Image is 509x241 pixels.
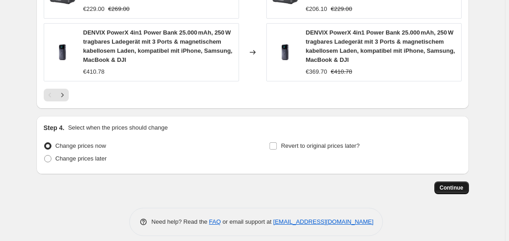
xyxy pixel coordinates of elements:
[271,39,299,66] img: 61PLecBVtZL_80x.jpg
[273,218,373,225] a: [EMAIL_ADDRESS][DOMAIN_NAME]
[56,142,106,149] span: Change prices now
[152,218,209,225] span: Need help? Read the
[83,5,105,14] div: €229.00
[56,89,69,101] button: Next
[221,218,273,225] span: or email support at
[281,142,360,149] span: Revert to original prices later?
[434,181,469,194] button: Continue
[306,5,327,14] div: €206.10
[306,29,455,63] span: DENVIX PowerX 4in1 Power Bank 25.000 mAh, 250 W tragbares Ladegerät mit 3 Ports & magnetischem ka...
[440,184,463,191] span: Continue
[49,39,76,66] img: 61PLecBVtZL_80x.jpg
[108,5,130,14] strike: €269.00
[331,67,352,76] strike: €410.78
[83,29,233,63] span: DENVIX PowerX 4in1 Power Bank 25.000 mAh, 250 W tragbares Ladegerät mit 3 Ports & magnetischem ka...
[209,218,221,225] a: FAQ
[44,123,65,132] h2: Step 4.
[331,5,352,14] strike: €229.00
[56,155,107,162] span: Change prices later
[306,67,327,76] div: €369.70
[44,89,69,101] nav: Pagination
[68,123,168,132] p: Select when the prices should change
[83,67,105,76] div: €410.78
